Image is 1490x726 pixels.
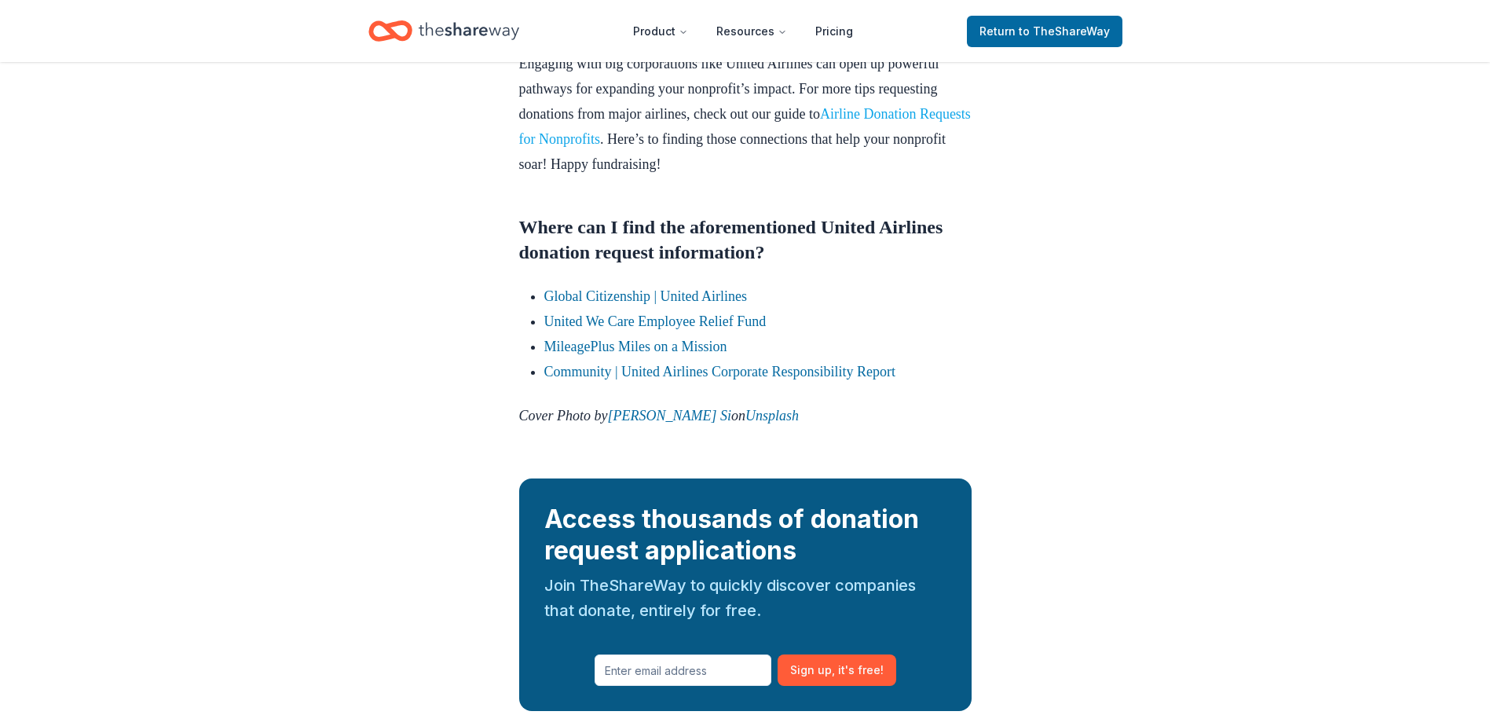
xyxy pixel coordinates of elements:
[967,16,1122,47] a: Returnto TheShareWay
[519,214,972,265] h2: Where can I find the aforementioned United Airlines donation request information?
[544,288,748,304] a: Global Citizenship | United Airlines
[745,408,799,423] a: Unsplash
[832,661,884,680] span: , it ' s free!
[621,16,701,47] button: Product
[544,313,767,329] a: United We Care Employee Relief Fund
[979,22,1110,41] span: Return
[621,13,866,49] nav: Main
[607,408,731,423] a: [PERSON_NAME] Si
[368,13,519,49] a: Home
[519,51,972,177] p: Engaging with big corporations like United Airlines can open up powerful pathways for expanding y...
[544,339,727,354] a: MileagePlus Miles on a Mission
[519,408,800,423] em: Cover Photo by on
[544,504,946,566] div: Access thousands of donation request applications
[803,16,866,47] a: Pricing
[544,573,946,623] div: Join TheShareWay to quickly discover companies that donate, entirely for free.
[778,654,896,686] button: Sign up, it's free!
[1019,24,1110,38] span: to TheShareWay
[595,654,771,686] input: Enter email address
[704,16,800,47] button: Resources
[544,364,896,379] a: Community | United Airlines Corporate Responsibility Report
